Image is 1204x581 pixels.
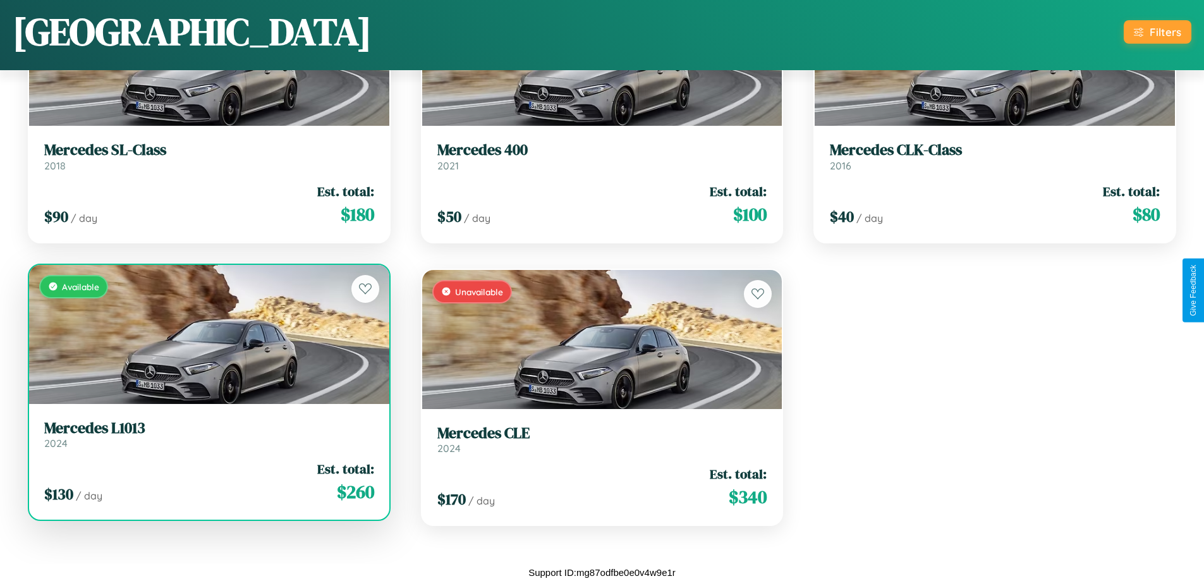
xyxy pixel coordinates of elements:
span: / day [464,212,490,224]
span: Unavailable [455,286,503,297]
a: Mercedes L10132024 [44,419,374,450]
span: $ 40 [830,206,854,227]
span: 2021 [437,159,459,172]
span: $ 90 [44,206,68,227]
span: Est. total: [317,460,374,478]
span: Est. total: [710,465,767,483]
span: 2024 [437,442,461,455]
span: $ 340 [729,484,767,510]
button: Filters [1124,20,1191,44]
h1: [GEOGRAPHIC_DATA] [13,6,372,58]
span: Est. total: [1103,182,1160,200]
span: $ 130 [44,484,73,505]
h3: Mercedes SL-Class [44,141,374,159]
a: Mercedes CLK-Class2016 [830,141,1160,172]
p: Support ID: mg87odfbe0e0v4w9e1r [528,564,676,581]
span: $ 100 [733,202,767,227]
span: / day [468,494,495,507]
span: 2018 [44,159,66,172]
a: Mercedes 4002021 [437,141,767,172]
span: Available [62,281,99,292]
span: $ 170 [437,489,466,510]
h3: Mercedes CLK-Class [830,141,1160,159]
span: 2024 [44,437,68,450]
span: 2016 [830,159,851,172]
span: $ 80 [1133,202,1160,227]
div: Give Feedback [1189,265,1198,316]
a: Mercedes CLE2024 [437,424,767,455]
span: $ 180 [341,202,374,227]
div: Filters [1150,25,1181,39]
span: $ 260 [337,479,374,505]
h3: Mercedes L1013 [44,419,374,437]
h3: Mercedes 400 [437,141,767,159]
a: Mercedes SL-Class2018 [44,141,374,172]
span: Est. total: [710,182,767,200]
span: / day [76,489,102,502]
span: / day [71,212,97,224]
span: $ 50 [437,206,461,227]
span: Est. total: [317,182,374,200]
span: / day [856,212,883,224]
h3: Mercedes CLE [437,424,767,443]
